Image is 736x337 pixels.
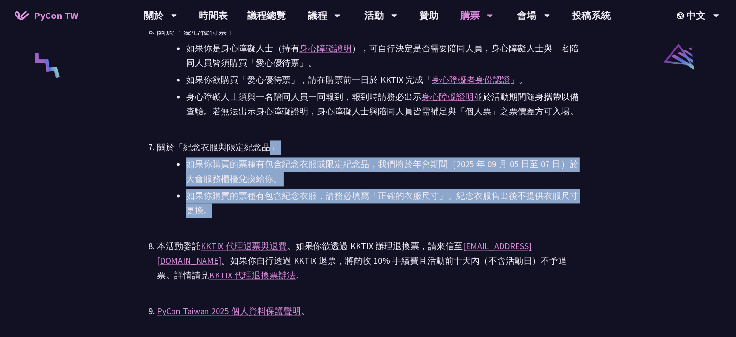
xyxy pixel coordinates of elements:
a: PyCon TW [5,3,88,28]
div: 本活動委託 。如果你欲透過 KKTIX 辦理退換票，請來信至 。如果你自行透過 KKTIX 退票，將酌收 10% 手續費且活動前十天內（不含活動日）不予退票。詳情請見 。 [157,239,579,283]
a: PyCon Taiwan 2025 個人資料保護聲明 [157,305,301,317]
a: KKTIX 代理退票與退費 [201,241,287,252]
span: PyCon TW [34,8,78,23]
li: 身心障礙人士須與一名陪同人員一同報到，報到時請務必出示 並於活動期間隨身攜帶以備查驗。若無法出示身心障礙證明，身心障礙人士與陪同人員皆需補足與「個人票」之票價差方可入場。 [186,90,579,119]
a: 身心障礙者身份認證 [432,74,510,85]
img: Home icon of PyCon TW 2025 [15,11,29,20]
li: 如果你是身心障礙人士（持有 ），可自行決定是否需要陪同人員，身心障礙人士與一名陪同人員皆須購買「愛心優待票」。 [186,41,579,70]
li: 如果你購買的票種有包含紀念衣服，請務必填寫「正確的衣服尺寸」。紀念衣服售出後不提供衣服尺寸更換。 [186,189,579,218]
img: Locale Icon [677,12,687,19]
a: 身心障礙證明 [299,43,352,54]
li: 如果你購買的票種有包含紀念衣服或限定紀念品，我們將於年會期間（2025 年 09 月 05 日至 07 日）於大會服務櫃檯兌換給你。 [186,157,579,186]
a: 身心障礙證明 [422,91,474,102]
div: 關於「紀念衣服與限定紀念品」 [157,140,579,155]
a: KKTIX 代理退換票辦法 [209,270,296,281]
div: 關於「愛心優待票」 [157,24,579,39]
li: 如果你欲購買「愛心優待票」，請在購票前一日於 KKTIX 完成「 」。 [186,73,579,87]
div: 。 [157,304,579,319]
